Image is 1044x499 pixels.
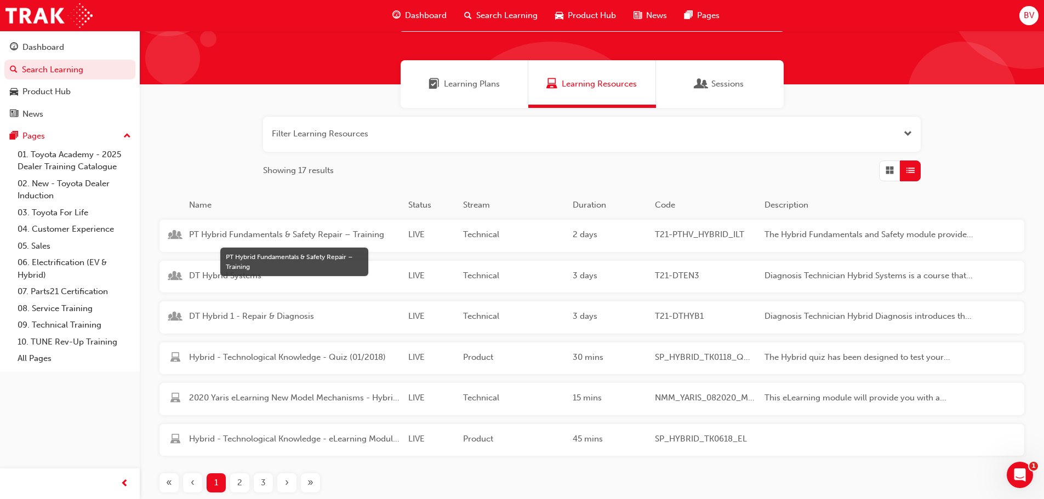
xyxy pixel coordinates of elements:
span: Product [463,433,564,445]
div: LIVE [404,228,459,243]
a: 07. Parts21 Certification [13,283,135,300]
div: News [22,108,43,121]
span: search-icon [464,9,472,22]
a: 2020 Yaris eLearning New Model Mechanisms - Hybrid System (Module 3)LIVETechnical15 minsNMM_YARIS... [159,383,1024,415]
div: LIVE [404,433,459,448]
div: LIVE [404,310,459,325]
span: DT Hybrid Systems [189,269,400,282]
span: Hybrid - Technological Knowledge - Quiz (01/2018) [189,351,400,364]
div: PT Hybrid Fundamentals & Safety Repair – Training [226,252,363,272]
a: 08. Service Training [13,300,135,317]
iframe: Intercom live chat [1007,462,1033,488]
span: Learning Resources [546,78,557,90]
span: guage-icon [10,43,18,53]
span: learningResourceType_INSTRUCTOR_LED-icon [170,312,180,324]
a: Product Hub [4,82,135,102]
div: Description [760,199,979,211]
span: Learning Plans [429,78,440,90]
div: 2 days [568,228,651,243]
a: 04. Customer Experience [13,221,135,238]
span: Product Hub [568,9,616,22]
a: search-iconSearch Learning [455,4,546,27]
span: news-icon [10,110,18,119]
a: DT Hybrid SystemsLIVETechnical3 daysT21-DTEN3Diagnosis Technician Hybrid Systems is a course that... [159,261,1024,293]
a: pages-iconPages [676,4,728,27]
button: Last page [299,473,322,492]
span: DT Hybrid 1 - Repair & Diagnosis [189,310,400,323]
span: T21-PTHV_HYBRID_ILT [655,228,756,241]
span: List [906,164,915,177]
span: The Hybrid quiz has been designed to test your knowledge and understanding that you have gained f... [765,351,975,364]
span: pages-icon [684,9,693,22]
span: guage-icon [392,9,401,22]
span: « [166,477,172,489]
span: Technical [463,228,564,241]
button: Page 1 [204,473,228,492]
span: 3 [261,477,266,489]
a: Hybrid - Technological Knowledge - Quiz (01/2018)LIVEProduct30 minsSP_HYBRID_TK0118_QUIZThe Hybri... [159,342,1024,375]
button: Next page [275,473,299,492]
button: Previous page [181,473,204,492]
div: 30 mins [568,351,651,366]
span: 1 [214,477,218,489]
a: DT Hybrid 1 - Repair & DiagnosisLIVETechnical3 daysT21-DTHYB1Diagnosis Technician Hybrid Diagnosi... [159,301,1024,334]
span: SP_HYBRID_TK0118_QUIZ [655,351,756,364]
a: 10. TUNE Rev-Up Training [13,334,135,351]
button: Open the filter [904,128,912,140]
div: 3 days [568,310,651,325]
span: car-icon [10,87,18,97]
a: News [4,104,135,124]
a: Hybrid - Technological Knowledge - eLearning Module (06/2018)LIVEProduct45 minsSP_HYBRID_TK0618_EL [159,424,1024,456]
button: Page 3 [252,473,275,492]
span: News [646,9,667,22]
div: 45 mins [568,433,651,448]
img: Trak [5,3,93,28]
span: Search Learning [476,9,538,22]
div: 3 days [568,269,651,284]
div: Code [651,199,760,211]
a: SessionsSessions [656,60,784,108]
button: Page 2 [228,473,252,492]
a: 06. Electrification (EV & Hybrid) [13,254,135,283]
a: 01. Toyota Academy - 2025 Dealer Training Catalogue [13,146,135,175]
span: NMM_YARIS_082020_MODULE_3 [655,392,756,404]
span: Sessions [696,78,707,90]
span: learningResourceType_ELEARNING-icon [170,353,180,365]
span: Technical [463,310,564,323]
span: prev-icon [121,477,129,491]
a: 09. Technical Training [13,317,135,334]
span: Learning Plans [444,78,500,90]
a: news-iconNews [625,4,676,27]
span: Product [463,351,564,364]
span: Learning Resources [562,78,637,90]
a: Learning PlansLearning Plans [401,60,528,108]
div: Name [185,199,404,211]
span: Sessions [711,78,744,90]
span: SP_HYBRID_TK0618_EL [655,433,756,445]
span: BV [1024,9,1034,22]
span: T21-DTHYB1 [655,310,756,323]
span: 2020 Yaris eLearning New Model Mechanisms - Hybrid System (Module 3) [189,392,400,404]
div: LIVE [404,269,459,284]
div: Product Hub [22,85,71,98]
a: guage-iconDashboard [384,4,455,27]
span: ‹ [191,477,195,489]
span: » [307,477,313,489]
div: LIVE [404,351,459,366]
div: Status [404,199,459,211]
span: pages-icon [10,131,18,141]
button: First page [157,473,181,492]
span: Dashboard [405,9,447,22]
span: car-icon [555,9,563,22]
span: up-icon [123,129,131,144]
a: 05. Sales [13,238,135,255]
span: learningResourceType_ELEARNING-icon [170,393,180,405]
span: search-icon [10,65,18,75]
div: LIVE [404,392,459,406]
span: Grid [886,164,894,177]
div: Stream [459,199,568,211]
span: learningResourceType_INSTRUCTOR_LED-icon [170,271,180,283]
span: learningResourceType_INSTRUCTOR_LED-icon [170,230,180,242]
